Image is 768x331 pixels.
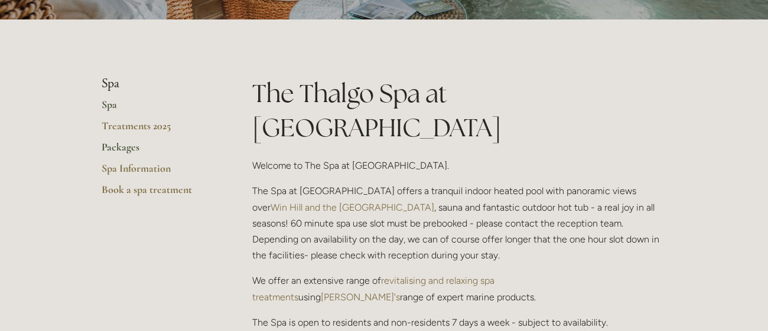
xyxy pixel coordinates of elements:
[102,162,214,183] a: Spa Information
[102,140,214,162] a: Packages
[102,183,214,204] a: Book a spa treatment
[252,275,497,302] a: revitalising and relaxing spa treatments
[252,183,666,263] p: The Spa at [GEOGRAPHIC_DATA] offers a tranquil indoor heated pool with panoramic views over , sau...
[321,291,400,303] a: [PERSON_NAME]'s
[102,119,214,140] a: Treatments 2025
[252,314,666,330] p: The Spa is open to residents and non-residents 7 days a week - subject to availability.
[102,76,214,91] li: Spa
[271,202,434,213] a: Win Hill and the [GEOGRAPHIC_DATA]
[102,98,214,119] a: Spa
[252,273,666,304] p: We offer an extensive range of using range of expert marine products.
[252,76,666,146] h1: The Thalgo Spa at [GEOGRAPHIC_DATA]
[252,158,666,173] p: Welcome to The Spa at [GEOGRAPHIC_DATA].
